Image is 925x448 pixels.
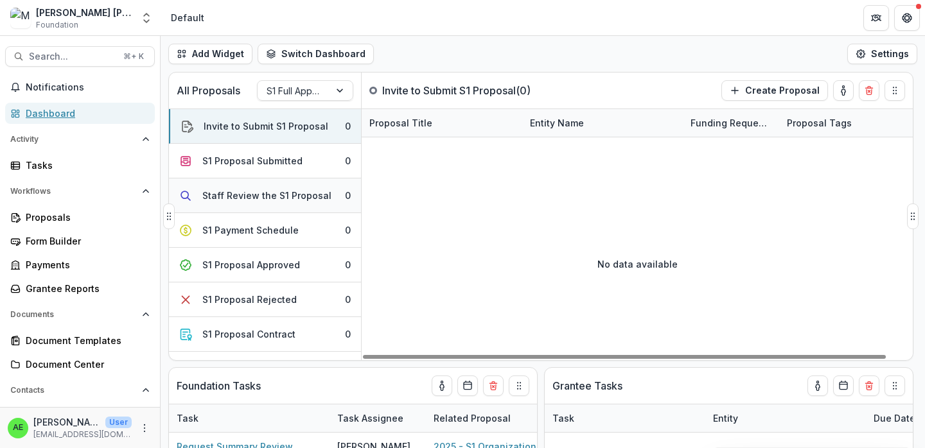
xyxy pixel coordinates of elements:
[345,154,351,168] div: 0
[5,406,155,427] a: Grantees
[202,223,299,237] div: S1 Payment Schedule
[177,83,240,98] p: All Proposals
[10,310,137,319] span: Documents
[169,404,330,432] div: Task
[705,404,866,432] div: Entity
[137,5,155,31] button: Open entity switcher
[345,258,351,271] div: 0
[833,375,854,396] button: Calendar
[36,19,78,31] span: Foundation
[545,404,705,432] div: Task
[345,327,351,341] div: 0
[779,116,859,130] div: Proposal Tags
[202,293,297,306] div: S1 Proposal Rejected
[457,375,478,396] button: Calendar
[137,420,152,436] button: More
[26,282,145,295] div: Grantee Reports
[345,293,351,306] div: 0
[597,257,678,271] p: No data available
[163,203,175,229] button: Drag
[552,378,622,393] p: Grantee Tasks
[426,404,586,432] div: Related Proposal
[169,213,361,248] button: S1 Payment Schedule0
[683,109,779,137] div: Funding Requested
[432,375,452,396] button: toggle-assigned-to-me
[258,44,374,64] button: Switch Dashboard
[10,386,137,395] span: Contacts
[169,178,361,213] button: Staff Review the S1 Proposal0
[362,109,522,137] div: Proposal Title
[5,230,155,252] a: Form Builder
[36,6,132,19] div: [PERSON_NAME] [PERSON_NAME] Workflow Sandbox
[169,144,361,178] button: S1 Proposal Submitted0
[683,116,779,130] div: Funding Requested
[907,203,919,229] button: Drag
[168,44,252,64] button: Add Widget
[202,327,295,341] div: S1 Proposal Contract
[866,411,923,425] div: Due Date
[545,411,582,425] div: Task
[169,411,206,425] div: Task
[171,11,204,24] div: Default
[5,354,155,375] a: Document Center
[204,119,328,133] div: Invite to Submit S1 Proposal
[863,5,889,31] button: Partners
[26,82,150,93] span: Notifications
[522,109,683,137] div: Entity Name
[345,223,351,237] div: 0
[10,135,137,144] span: Activity
[202,154,303,168] div: S1 Proposal Submitted
[169,317,361,352] button: S1 Proposal Contract0
[29,51,116,62] span: Search...
[885,80,905,101] button: Drag
[833,80,854,101] button: toggle-assigned-to-me
[483,375,504,396] button: Delete card
[5,77,155,98] button: Notifications
[169,248,361,282] button: S1 Proposal Approved0
[202,189,331,202] div: Staff Review the S1 Proposal
[10,187,137,196] span: Workflows
[345,189,351,202] div: 0
[33,429,132,440] p: [EMAIL_ADDRESS][DOMAIN_NAME]
[721,80,828,101] button: Create Proposal
[105,417,132,428] p: User
[509,375,529,396] button: Drag
[26,334,145,347] div: Document Templates
[859,375,879,396] button: Delete card
[5,46,155,67] button: Search...
[5,380,155,401] button: Open Contacts
[169,282,361,317] button: S1 Proposal Rejected0
[177,378,261,393] p: Foundation Tasks
[330,404,426,432] div: Task Assignee
[26,211,145,224] div: Proposals
[847,44,917,64] button: Settings
[5,103,155,124] a: Dashboard
[705,411,746,425] div: Entity
[362,116,440,130] div: Proposal Title
[166,8,209,27] nav: breadcrumb
[382,83,531,98] p: Invite to Submit S1 Proposal ( 0 )
[330,411,411,425] div: Task Assignee
[426,411,518,425] div: Related Proposal
[807,375,828,396] button: toggle-assigned-to-me
[10,8,31,28] img: Mary Reynolds Babcock Workflow Sandbox
[202,258,300,271] div: S1 Proposal Approved
[5,278,155,299] a: Grantee Reports
[522,116,592,130] div: Entity Name
[5,304,155,325] button: Open Documents
[26,258,145,271] div: Payments
[33,415,100,429] p: [PERSON_NAME][DATE]
[5,207,155,228] a: Proposals
[5,155,155,176] a: Tasks
[5,129,155,150] button: Open Activity
[13,424,23,432] div: Amy Easter
[169,109,361,144] button: Invite to Submit S1 Proposal0
[859,80,879,101] button: Delete card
